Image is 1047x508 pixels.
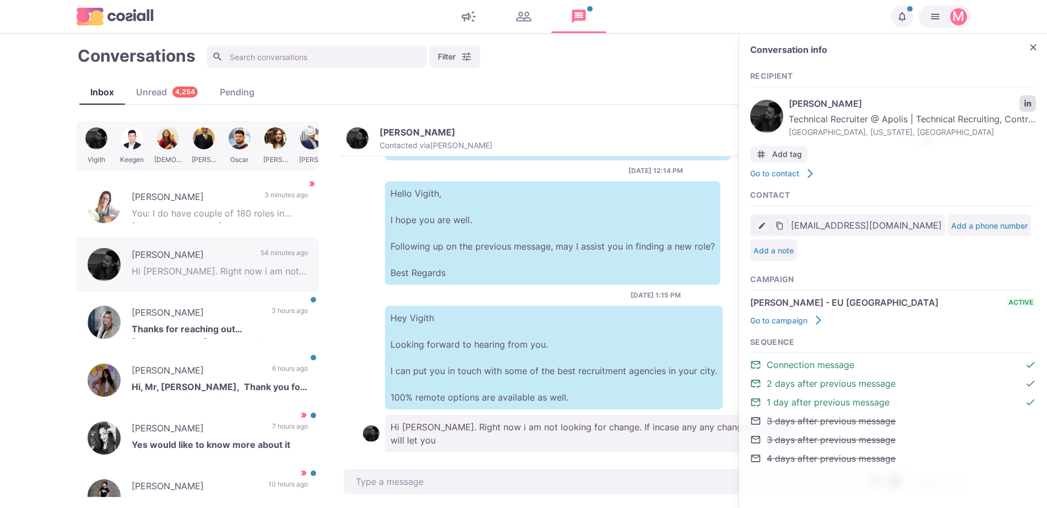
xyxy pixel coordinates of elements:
p: Contacted via [PERSON_NAME] [379,140,492,150]
h3: Recipient [750,72,1036,81]
span: 2 days after previous message [767,377,896,390]
p: Hi [PERSON_NAME]. Right now i am not looking for change. If incase any any change of mind I will ... [385,415,798,452]
button: Add tag [750,146,807,163]
p: Hello Vigith, I hope you are well. Following up on the previous message, may I assist you in find... [385,181,720,285]
span: [EMAIL_ADDRESS][DOMAIN_NAME] [791,219,942,232]
p: [PERSON_NAME] [132,248,249,264]
p: 3 minutes ago [264,190,308,207]
button: Notifications [891,6,913,28]
img: Claire Blasi [88,190,121,223]
img: Vigith V [88,248,121,281]
span: 3 days after previous message [767,433,896,446]
p: 4,254 [175,87,195,98]
span: [PERSON_NAME] - EU [GEOGRAPHIC_DATA] [750,296,938,309]
img: Tamsin Broster [88,306,121,339]
a: LinkedIn profile link [1019,95,1036,112]
div: Unread [125,85,209,99]
p: [PERSON_NAME] [132,421,261,438]
h2: Conversation info [750,45,1019,55]
p: 6 hours ago [272,364,308,380]
span: 3 days after previous message [767,414,896,428]
a: Go to campaign [750,315,824,326]
img: Vigith V [750,100,783,133]
p: [PERSON_NAME] [132,190,253,207]
span: 1 day after previous message [767,396,889,409]
button: Copy [772,217,788,234]
p: 7 hours ago [272,421,308,438]
button: Close [1025,39,1041,56]
p: 54 minutes ago [261,248,308,264]
input: Search conversations [207,46,427,68]
img: Orélie Goraiah [88,421,121,455]
h3: Campaign [750,275,1036,284]
div: Martin [952,10,964,23]
button: Martin [919,6,971,28]
p: 3 hours ago [272,306,308,322]
p: [DATE] 1:15 PM [631,290,681,300]
span: 4 days after previous message [767,452,896,465]
img: Vigith V [346,127,368,149]
button: Vigith V[PERSON_NAME]Contacted via[PERSON_NAME] [346,127,492,150]
p: You: I do have couple of 180 roles in [GEOGRAPHIC_DATA] within executive search! What basic are y... [132,207,308,223]
span: active [1006,298,1036,307]
button: Add a note [753,246,794,255]
p: Yes would like to know more about it [132,438,308,455]
img: logo [77,8,154,25]
img: Taybah Chauhan [88,364,121,397]
div: Pending [209,85,265,99]
p: [PERSON_NAME] [379,127,455,138]
span: [GEOGRAPHIC_DATA], [US_STATE], [GEOGRAPHIC_DATA] [789,126,1036,138]
img: Vigith V [363,425,379,442]
p: Hi [PERSON_NAME]. Right now i am not looking for change. If incase any any change of mind I will ... [132,264,308,281]
button: Edit [753,217,770,234]
p: [DATE] 12:14 PM [628,166,683,176]
p: [PERSON_NAME] [132,306,261,322]
p: Thanks for reaching out [PERSON_NAME] but not looking to make any moves! [132,322,308,339]
a: Go to contact [750,168,816,179]
div: Inbox [79,85,125,99]
p: [PERSON_NAME] [132,479,257,496]
p: Hey Vigith Looking forward to hearing from you. I can put you in touch with some of the best recr... [385,306,723,409]
p: [PERSON_NAME] [132,364,261,380]
button: Add a phone number [951,221,1028,230]
h3: Contact [750,191,1036,200]
h3: Sequence [750,338,1036,347]
button: Filter [430,46,480,68]
p: Hi, Mr, [PERSON_NAME], Thank you for the opportunity, at this moment I am not looking for job cha... [132,380,308,397]
p: 10 hours ago [268,479,308,496]
h1: Conversations [78,46,196,66]
span: [PERSON_NAME] [789,97,1014,110]
span: Connection message [767,358,854,371]
span: Technical Recruiter @ Apolis | Technical Recruiting, Contract Recruitment [789,112,1036,126]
